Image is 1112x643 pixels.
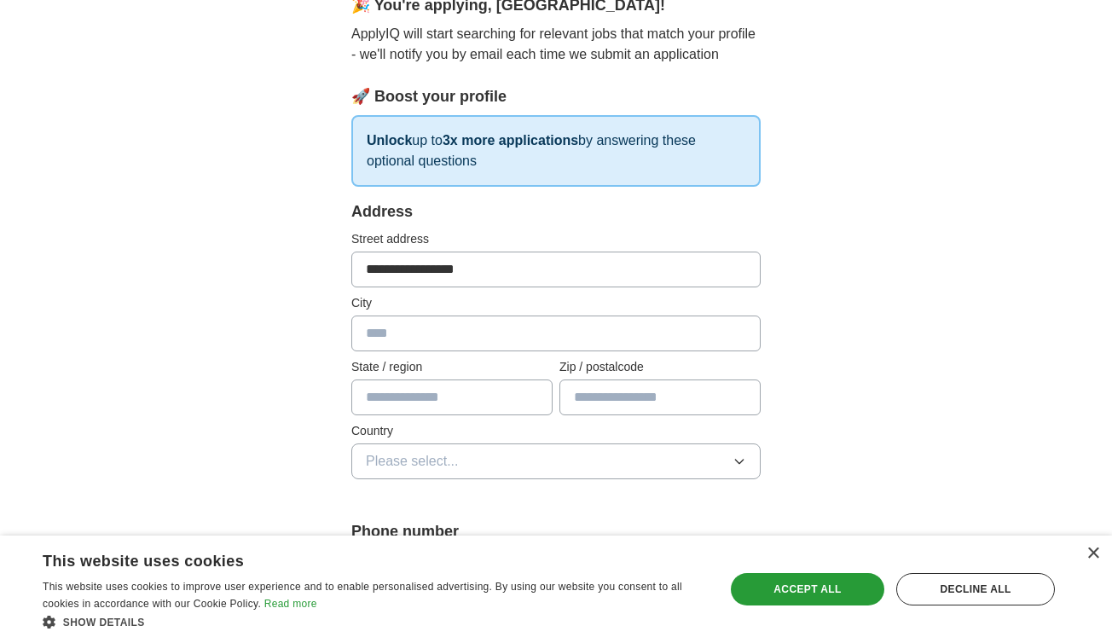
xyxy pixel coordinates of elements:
[264,598,317,610] a: Read more, opens a new window
[351,443,761,479] button: Please select...
[351,520,761,543] label: Phone number
[367,133,412,148] strong: Unlock
[351,85,761,108] div: 🚀 Boost your profile
[43,613,704,630] div: Show details
[351,24,761,65] p: ApplyIQ will start searching for relevant jobs that match your profile - we'll notify you by emai...
[351,200,761,223] div: Address
[731,573,884,605] div: Accept all
[351,230,761,248] label: Street address
[443,133,578,148] strong: 3x more applications
[43,581,682,610] span: This website uses cookies to improve user experience and to enable personalised advertising. By u...
[351,358,553,376] label: State / region
[1086,547,1099,560] div: Close
[366,451,459,472] span: Please select...
[351,422,761,440] label: Country
[896,573,1055,605] div: Decline all
[63,617,145,629] span: Show details
[43,546,662,571] div: This website uses cookies
[559,358,761,376] label: Zip / postalcode
[351,115,761,187] p: up to by answering these optional questions
[351,294,761,312] label: City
